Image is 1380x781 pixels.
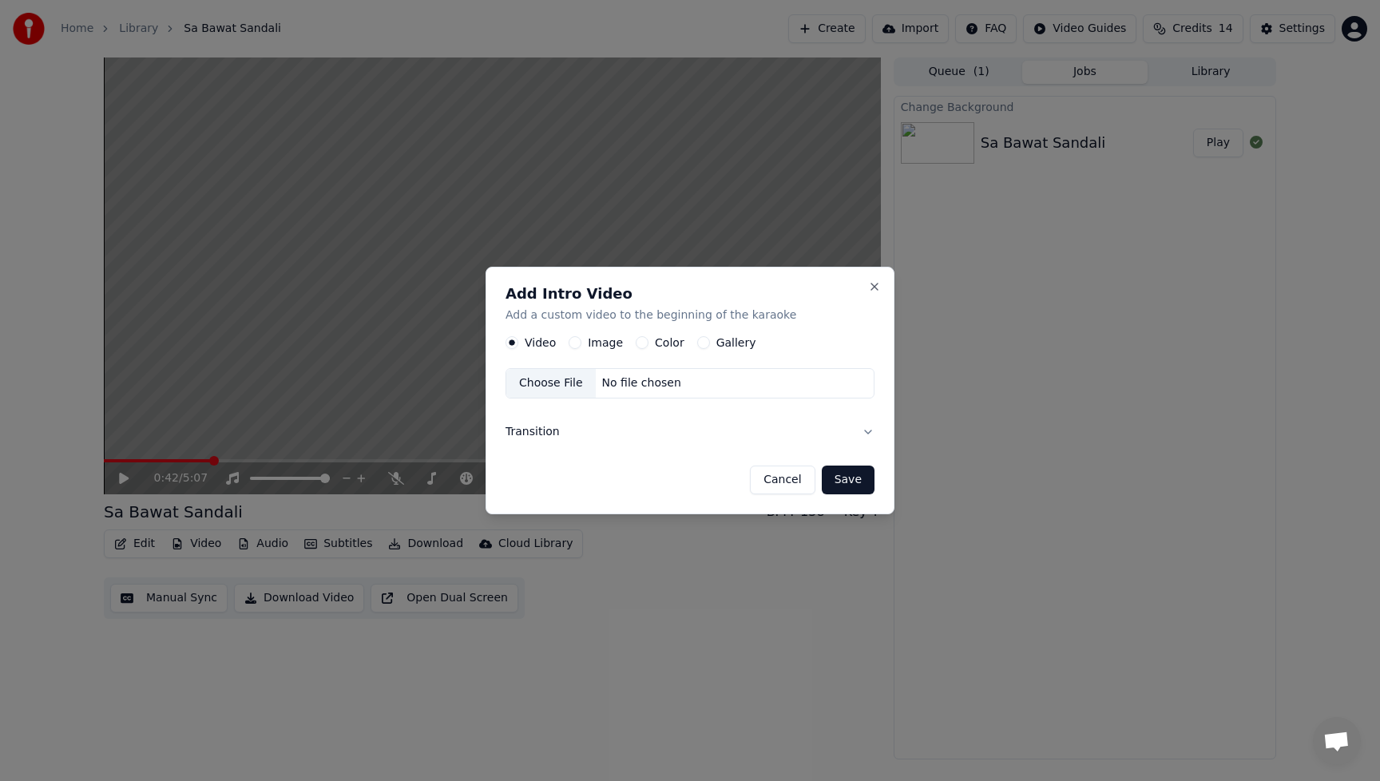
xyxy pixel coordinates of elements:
label: Image [588,337,623,348]
label: Video [525,337,556,348]
h2: Add Intro Video [506,287,874,301]
label: Color [655,337,684,348]
button: Save [822,466,874,494]
div: Choose File [506,369,596,398]
div: No file chosen [596,375,688,391]
button: Transition [506,411,874,453]
label: Gallery [716,337,756,348]
p: Add a custom video to the beginning of the karaoke [506,307,874,323]
button: Cancel [750,466,815,494]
